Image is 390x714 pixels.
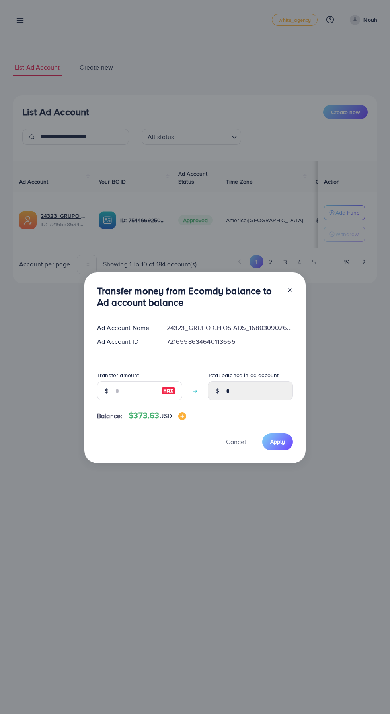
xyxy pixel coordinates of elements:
[178,412,186,420] img: image
[270,438,285,446] span: Apply
[159,411,172,420] span: USD
[160,337,299,346] div: 7216558634640113665
[129,411,186,421] h4: $373.63
[216,433,256,450] button: Cancel
[97,371,139,379] label: Transfer amount
[91,337,160,346] div: Ad Account ID
[91,323,160,332] div: Ad Account Name
[161,386,175,396] img: image
[97,411,122,421] span: Balance:
[208,371,279,379] label: Total balance in ad account
[160,323,299,332] div: 24323_GRUPO CHIOS ADS_1680309026094
[226,437,246,446] span: Cancel
[97,285,280,308] h3: Transfer money from Ecomdy balance to Ad account balance
[262,433,293,450] button: Apply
